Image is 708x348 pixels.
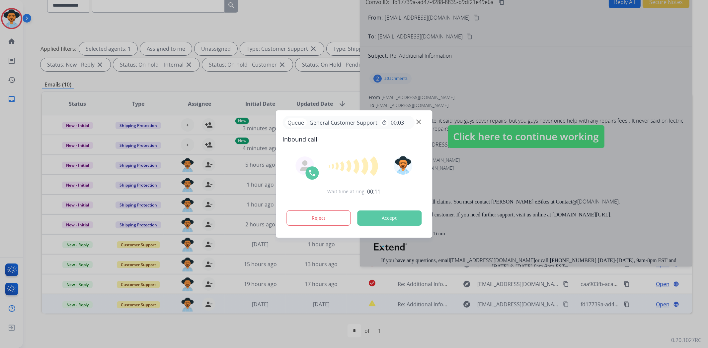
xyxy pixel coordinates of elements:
[328,188,366,195] span: Wait time at ring:
[299,160,310,171] img: agent-avatar
[308,169,316,177] img: call-icon
[671,336,701,344] p: 0.20.1027RC
[282,135,426,144] span: Inbound call
[286,210,351,226] button: Reject
[416,120,421,125] img: close-button
[367,188,381,196] span: 00:11
[394,156,413,175] img: avatar
[285,118,307,127] p: Queue
[307,119,380,127] span: General Customer Support
[357,210,422,226] button: Accept
[381,120,387,125] mat-icon: timer
[391,119,404,127] span: 00:03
